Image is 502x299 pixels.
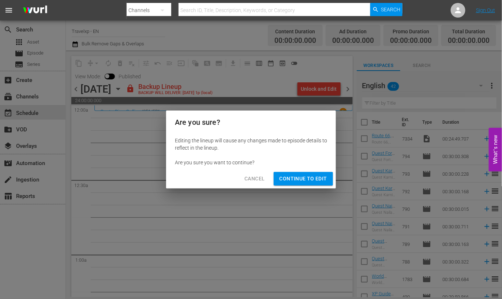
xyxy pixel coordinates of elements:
[381,3,401,16] span: Search
[489,128,502,171] button: Open Feedback Widget
[175,159,327,166] div: Are you sure you want to continue?
[274,172,333,186] button: Continue to Edit
[476,7,495,13] a: Sign Out
[18,2,53,19] img: ans4CAIJ8jUAAAAAAAAAAAAAAAAAAAAAAAAgQb4GAAAAAAAAAAAAAAAAAAAAAAAAJMjXAAAAAAAAAAAAAAAAAAAAAAAAgAT5G...
[175,116,327,128] h2: Are you sure?
[175,137,327,152] div: Editing the lineup will cause any changes made to episode details to reflect in the lineup.
[244,174,265,183] span: Cancel
[4,6,13,15] span: menu
[280,174,327,183] span: Continue to Edit
[239,172,270,186] button: Cancel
